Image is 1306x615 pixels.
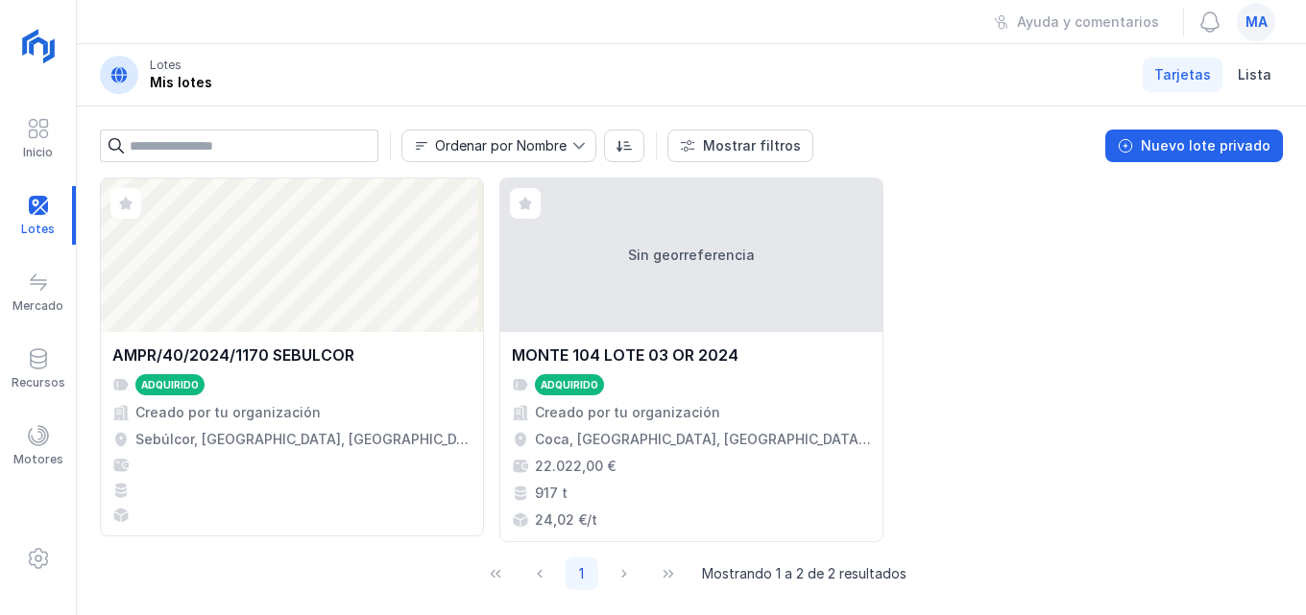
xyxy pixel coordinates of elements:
[499,177,883,542] a: Sin georreferenciaMONTE 104 LOTE 03 OR 2024AdquiridoCreado por tu organizaciónCoca, [GEOGRAPHIC_D...
[14,22,62,70] img: logoRight.svg
[1246,12,1268,32] span: ma
[12,298,63,314] div: Mercado
[13,452,63,467] div: Motores
[23,145,53,160] div: Inicio
[667,130,813,162] button: Mostrar filtros
[981,6,1172,38] button: Ayuda y comentarios
[100,177,484,542] a: AMPR/40/2024/1170 SEBULCORAdquiridoCreado por tu organizaciónSebúlcor, [GEOGRAPHIC_DATA], [GEOGRA...
[702,564,907,583] span: Mostrando 1 a 2 de 2 resultados
[1143,58,1222,92] a: Tarjetas
[12,375,65,390] div: Recursos
[535,510,597,530] div: 24,02 €/t
[150,58,181,73] div: Lotes
[512,343,738,367] div: MONTE 104 LOTE 03 OR 2024
[1238,65,1271,84] span: Lista
[402,130,572,161] span: Nombre
[112,343,354,367] div: AMPR/40/2024/1170 SEBULCOR
[1226,58,1283,92] a: Lista
[541,378,598,391] div: Adquirido
[141,378,199,391] div: Adquirido
[535,430,871,449] div: Coca, [GEOGRAPHIC_DATA], [GEOGRAPHIC_DATA], [GEOGRAPHIC_DATA]
[1017,12,1159,32] div: Ayuda y comentarios
[135,403,321,422] div: Creado por tu organización
[535,484,568,503] div: 917 t
[1105,130,1283,162] button: Nuevo lote privado
[1154,65,1211,84] span: Tarjetas
[535,403,720,422] div: Creado por tu organización
[703,136,801,155] div: Mostrar filtros
[150,73,212,92] div: Mis lotes
[535,457,616,476] div: 22.022,00 €
[435,139,567,153] div: Ordenar por Nombre
[135,430,472,449] div: Sebúlcor, [GEOGRAPHIC_DATA], [GEOGRAPHIC_DATA], [GEOGRAPHIC_DATA]
[566,557,598,590] button: Page 1
[500,178,883,332] div: Sin georreferencia
[1141,136,1270,155] div: Nuevo lote privado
